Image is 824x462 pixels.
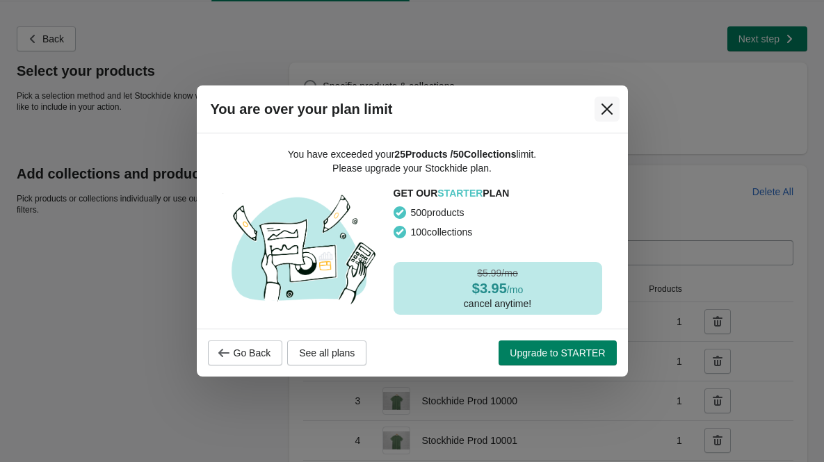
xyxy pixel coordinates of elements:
[507,284,523,295] span: /mo
[287,340,366,365] button: See all plans
[234,347,271,358] span: Go Back
[223,186,382,308] img: upsell_modal_image
[472,281,507,296] span: $ 3.95
[299,347,355,358] span: See all plans
[394,226,406,238] img: ok-icon-226a8172.svg
[273,147,551,175] h3: You have exceeded your limit. Please upgrade your Stockhide plan.
[394,149,516,160] strong: 25 Products / 50 Collections
[464,298,531,309] span: cancel anytime!
[208,340,283,365] button: Go Back
[394,206,406,219] img: ok-icon-226a8172.svg
[411,206,464,220] span: 500 products
[211,101,393,117] h2: You are over your plan limit
[477,267,517,279] span: $ 5.99 /mo
[411,225,473,239] span: 100 collections
[499,340,616,365] button: Upgrade to STARTER
[394,186,602,200] h3: GET OUR PLAN
[595,97,620,122] button: Close
[437,188,483,199] span: STARTER
[510,347,605,358] span: Upgrade to STARTER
